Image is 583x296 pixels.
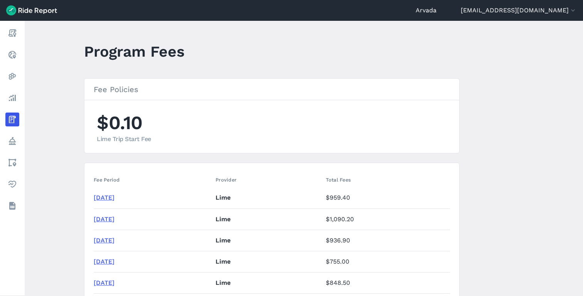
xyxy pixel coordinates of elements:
[5,177,19,191] a: Health
[5,199,19,213] a: Datasets
[97,135,158,144] div: Lime Trip Start Fee
[212,251,323,272] td: Lime
[94,279,115,286] a: [DATE]
[94,258,115,265] a: [DATE]
[323,172,450,187] th: Total Fees
[84,79,459,100] h3: Fee Policies
[5,26,19,40] a: Report
[94,237,115,244] a: [DATE]
[323,251,450,272] td: $755.00
[212,187,323,209] td: Lime
[212,172,323,187] th: Provider
[94,194,115,201] a: [DATE]
[5,134,19,148] a: Policy
[94,215,115,223] a: [DATE]
[5,48,19,62] a: Realtime
[323,272,450,293] td: $848.50
[6,5,57,15] img: Ride Report
[416,6,436,15] a: Arvada
[5,156,19,170] a: Areas
[323,230,450,251] td: $936.90
[5,113,19,126] a: Fees
[97,109,158,144] li: $0.10
[5,69,19,83] a: Heatmaps
[323,187,450,209] td: $959.40
[94,172,212,187] th: Fee Period
[212,272,323,293] td: Lime
[323,209,450,230] td: $1,090.20
[212,209,323,230] td: Lime
[5,91,19,105] a: Analyze
[461,6,577,15] button: [EMAIL_ADDRESS][DOMAIN_NAME]
[84,41,185,62] h1: Program Fees
[212,230,323,251] td: Lime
